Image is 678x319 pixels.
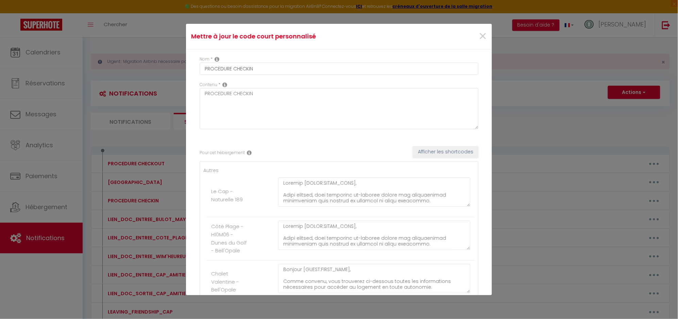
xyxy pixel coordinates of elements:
[215,56,219,62] i: Custom short code name
[211,187,247,203] label: Le Cap - Naturelle 189
[211,222,247,254] label: Côté Plage - H10M06 - Dunes du Golf - Bell'Opale
[191,32,385,41] h4: Mettre à jour le code court personnalisé
[413,146,478,158] button: Afficher les shortcodes
[247,150,252,155] i: Rental
[200,82,217,88] label: Contenu
[200,63,478,75] input: Custom code name
[203,167,219,174] label: Autres
[200,150,245,156] label: Pour cet hébergement
[222,82,227,87] i: Replacable content
[200,56,209,63] label: Nom
[211,270,247,294] label: Chalet Valentine - Bell'Opale
[478,26,487,47] span: ×
[5,3,26,23] button: Ouvrir le widget de chat LiveChat
[478,29,487,44] button: Close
